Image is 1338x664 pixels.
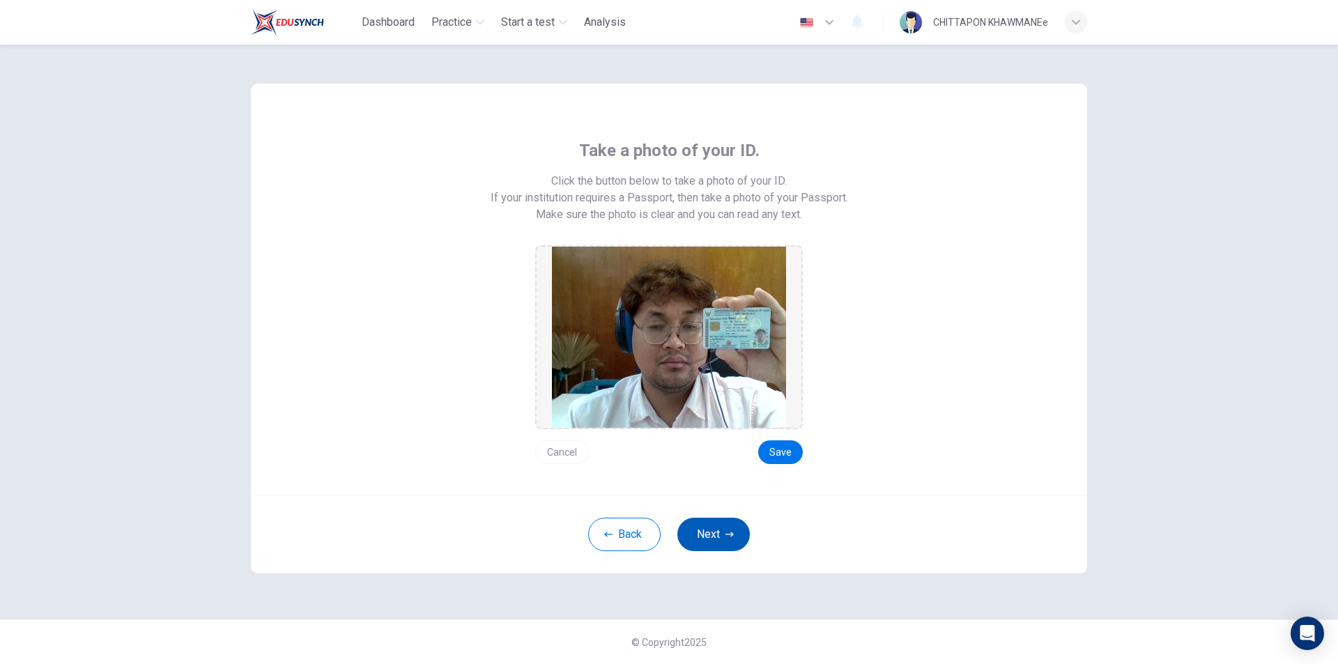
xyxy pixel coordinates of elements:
[431,14,472,31] span: Practice
[552,247,786,428] img: preview screemshot
[900,11,922,33] img: Profile picture
[535,440,589,464] button: Cancel
[495,10,573,35] button: Start a test
[584,14,626,31] span: Analysis
[631,637,707,648] span: © Copyright 2025
[588,518,661,551] button: Back
[356,10,420,35] button: Dashboard
[426,10,490,35] button: Practice
[491,173,848,206] span: Click the button below to take a photo of your ID. If your institution requires a Passport, then ...
[579,139,760,162] span: Take a photo of your ID.
[677,518,750,551] button: Next
[798,17,815,28] img: en
[758,440,803,464] button: Save
[933,14,1048,31] div: CHITTAPON KHAWMANEe
[251,8,356,36] a: Train Test logo
[362,14,415,31] span: Dashboard
[578,10,631,35] button: Analysis
[1291,617,1324,650] div: Open Intercom Messenger
[251,8,324,36] img: Train Test logo
[536,206,802,223] span: Make sure the photo is clear and you can read any text.
[501,14,555,31] span: Start a test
